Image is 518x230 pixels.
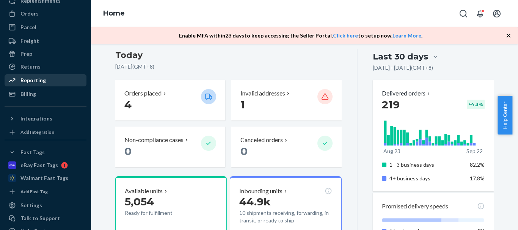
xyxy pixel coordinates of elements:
[20,149,45,156] div: Fast Tags
[373,64,433,72] p: [DATE] - [DATE] ( GMT+8 )
[124,98,132,111] span: 4
[382,98,400,111] span: 219
[115,63,342,70] p: [DATE] ( GMT+8 )
[472,6,488,21] button: Open notifications
[124,136,184,144] p: Non-compliance cases
[97,3,131,25] ol: breadcrumbs
[124,89,162,98] p: Orders placed
[498,96,512,135] button: Help Center
[20,115,52,122] div: Integrations
[20,174,68,182] div: Walmart Fast Tags
[240,145,248,158] span: 0
[5,187,86,196] a: Add Fast Tag
[5,159,86,171] a: eBay Fast Tags
[470,175,485,181] span: 17.8%
[467,100,485,109] div: + 4.3 %
[240,98,245,111] span: 1
[5,35,86,47] a: Freight
[5,61,86,73] a: Returns
[239,195,271,208] span: 44.9k
[20,37,39,45] div: Freight
[389,175,464,182] p: 4+ business days
[489,6,504,21] button: Open account menu
[231,80,341,120] button: Invalid addresses 1
[5,128,86,137] a: Add Integration
[5,74,86,86] a: Reporting
[20,50,32,58] div: Prep
[103,9,125,17] a: Home
[20,129,54,135] div: Add Integration
[125,209,195,217] p: Ready for fulfillment
[5,146,86,158] button: Fast Tags
[383,147,400,155] p: Aug 23
[5,172,86,184] a: Walmart Fast Tags
[125,187,163,196] p: Available units
[115,49,342,61] h3: Today
[20,214,60,222] div: Talk to Support
[20,10,39,17] div: Orders
[231,127,341,167] button: Canceled orders 0
[239,187,283,196] p: Inbounding units
[470,161,485,168] span: 82.2%
[5,21,86,33] a: Parcel
[20,63,41,70] div: Returns
[382,202,448,211] p: Promised delivery speeds
[240,136,283,144] p: Canceled orders
[5,113,86,125] button: Integrations
[5,212,86,224] a: Talk to Support
[466,147,483,155] p: Sep 22
[115,127,225,167] button: Non-compliance cases 0
[20,77,46,84] div: Reporting
[373,51,428,63] div: Last 30 days
[179,32,422,39] p: Enable MFA within 23 days to keep accessing the Seller Portal. to setup now. .
[124,145,132,158] span: 0
[20,90,36,98] div: Billing
[239,209,332,224] p: 10 shipments receiving, forwarding, in transit, or ready to ship
[382,89,432,98] button: Delivered orders
[333,32,358,39] a: Click here
[5,199,86,211] a: Settings
[456,6,471,21] button: Open Search Box
[20,202,42,209] div: Settings
[115,80,225,120] button: Orders placed 4
[5,48,86,60] a: Prep
[20,161,58,169] div: eBay Fast Tags
[389,161,464,169] p: 1 - 3 business days
[5,8,86,20] a: Orders
[125,195,154,208] span: 5,054
[240,89,285,98] p: Invalid addresses
[392,32,421,39] a: Learn More
[20,23,36,31] div: Parcel
[5,88,86,100] a: Billing
[20,188,48,195] div: Add Fast Tag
